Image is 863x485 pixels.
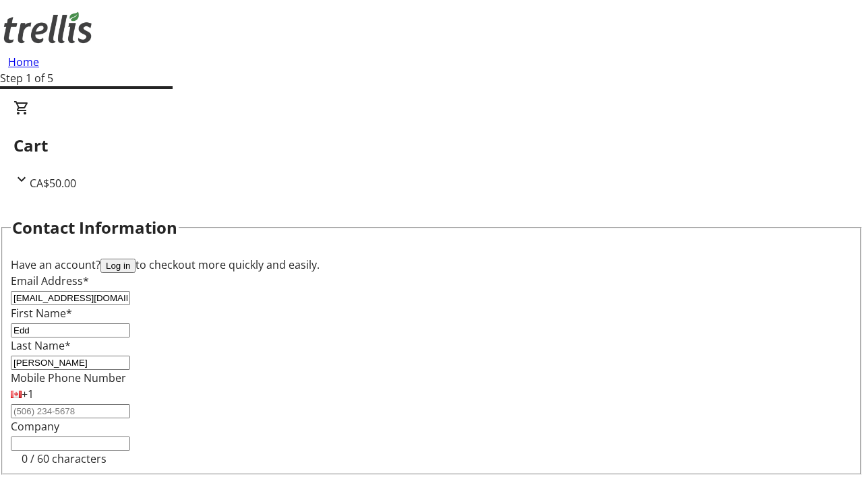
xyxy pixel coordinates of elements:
h2: Cart [13,133,850,158]
button: Log in [100,259,136,273]
div: Have an account? to checkout more quickly and easily. [11,257,852,273]
input: (506) 234-5678 [11,404,130,418]
h2: Contact Information [12,216,177,240]
label: First Name* [11,306,72,321]
tr-character-limit: 0 / 60 characters [22,451,107,466]
label: Company [11,419,59,434]
div: CartCA$50.00 [13,100,850,191]
label: Mobile Phone Number [11,370,126,385]
label: Email Address* [11,273,89,288]
span: CA$50.00 [30,176,76,191]
label: Last Name* [11,338,71,353]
